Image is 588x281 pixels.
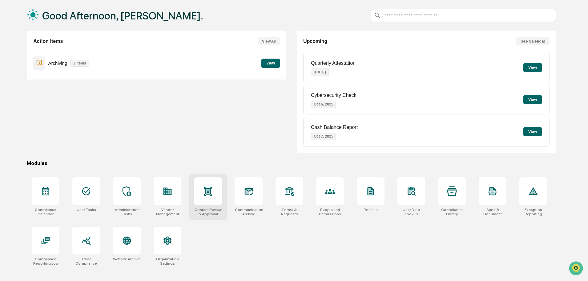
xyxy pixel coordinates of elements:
button: View All [258,37,280,45]
button: See all [95,67,112,75]
h2: Upcoming [303,39,327,44]
div: People and Permissions [316,208,344,216]
div: Audit & Document Logs [479,208,506,216]
button: View [523,63,542,72]
img: Tammy Steffen [6,78,16,88]
div: Compliance Library [438,208,466,216]
div: Communications Archive [235,208,263,216]
h2: Action Items [33,39,63,44]
p: 2 items [70,60,89,67]
a: View [261,60,280,66]
h1: Good Afternoon, [PERSON_NAME]. [42,10,203,22]
div: Organization Settings [154,257,181,266]
p: Cash Balance Report [311,125,358,130]
p: Cybersecurity Check [311,93,356,98]
div: Forms & Requests [276,208,303,216]
button: See Calendar [516,37,550,45]
div: Exception Reporting [519,208,547,216]
span: Attestations [51,126,76,132]
button: View [523,127,542,136]
span: [PERSON_NAME] [19,101,50,105]
img: 8933085812038_c878075ebb4cc5468115_72.jpg [13,47,24,58]
span: [PERSON_NAME] [19,84,50,89]
a: 🔎Data Lookup [4,135,41,147]
div: Past conversations [6,68,41,73]
img: Tammy Steffen [6,95,16,105]
div: User Tasks [77,208,96,212]
div: Compliance Calendar [32,208,59,216]
div: 🗄️ [45,127,50,132]
div: Policies [364,208,378,212]
div: Administrator Tasks [113,208,141,216]
div: 🔎 [6,138,11,143]
p: Oct 7, 2025 [311,133,336,140]
button: View [523,95,542,104]
p: Quarterly Attestation [311,60,356,66]
p: Archiving [48,60,67,66]
p: How can we help? [6,13,112,23]
div: Website Archive [113,257,141,261]
div: Modules [27,160,556,166]
button: View [261,59,280,68]
span: • [51,84,53,89]
iframe: Open customer support [568,261,585,277]
span: Preclearance [12,126,40,132]
div: Vendor Management [154,208,181,216]
span: [DATE] [54,101,67,105]
div: User Data Lookup [397,208,425,216]
span: Data Lookup [12,138,39,144]
p: Oct 6, 2025 [311,101,336,108]
div: We're available if you need us! [28,53,85,58]
div: 🖐️ [6,127,11,132]
a: Powered byPylon [43,153,75,158]
div: Trade Compliance [72,257,100,266]
span: Pylon [61,153,75,158]
img: 1746055101610-c473b297-6a78-478c-a979-82029cc54cd1 [6,47,17,58]
div: Content Review & Approval [194,208,222,216]
a: 🗄️Attestations [42,124,79,135]
a: 🖐️Preclearance [4,124,42,135]
button: Start new chat [105,49,112,56]
p: [DATE] [311,68,329,76]
div: Start new chat [28,47,101,53]
div: Compliance Reporting Log [32,257,59,266]
span: [DATE] [54,84,67,89]
span: • [51,101,53,105]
